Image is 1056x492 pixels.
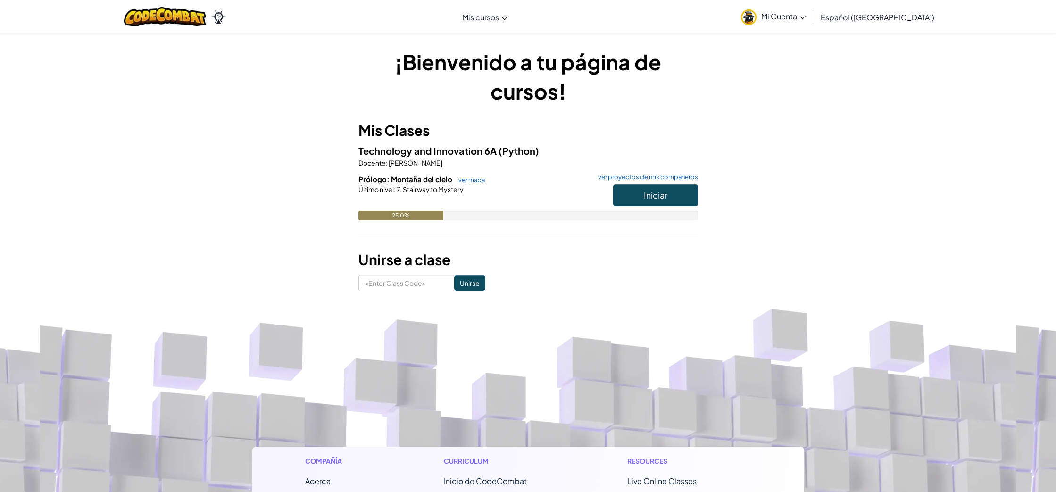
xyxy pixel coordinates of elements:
[124,7,207,26] img: CodeCombat logo
[644,190,667,200] span: Iniciar
[358,275,454,291] input: <Enter Class Code>
[761,11,806,21] span: Mi Cuenta
[211,10,226,24] img: Ozaria
[444,456,568,466] h1: Curriculum
[454,176,485,183] a: ver mapa
[305,476,331,486] a: Acerca
[444,476,527,486] span: Inicio de CodeCombat
[454,275,485,291] input: Unirse
[457,4,512,30] a: Mis cursos
[305,456,384,466] h1: Compañía
[388,158,442,167] span: [PERSON_NAME]
[358,158,386,167] span: Docente
[462,12,499,22] span: Mis cursos
[816,4,939,30] a: Español ([GEOGRAPHIC_DATA])
[613,184,698,206] button: Iniciar
[741,9,757,25] img: avatar
[358,145,499,157] span: Technology and Innovation 6A
[358,120,698,141] h3: Mis Clases
[358,185,394,193] span: Último nivel
[627,456,751,466] h1: Resources
[402,185,464,193] span: Stairway to Mystery
[736,2,810,32] a: Mi Cuenta
[396,185,402,193] span: 7.
[358,47,698,106] h1: ¡Bienvenido a tu página de cursos!
[358,249,698,270] h3: Unirse a clase
[358,175,454,183] span: Prólogo: Montaña del cielo
[627,476,697,486] a: Live Online Classes
[593,174,698,180] a: ver proyectos de mis compañeros
[386,158,388,167] span: :
[499,145,539,157] span: (Python)
[358,211,443,220] div: 25.0%
[394,185,396,193] span: :
[821,12,934,22] span: Español ([GEOGRAPHIC_DATA])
